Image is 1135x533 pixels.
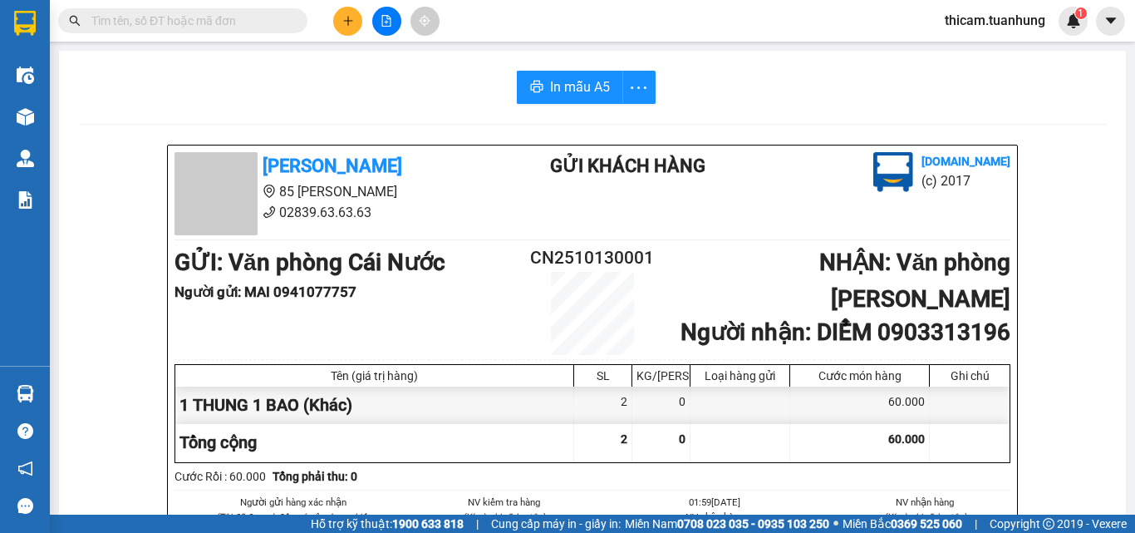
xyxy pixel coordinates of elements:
b: NHẬN : Văn phòng [PERSON_NAME] [819,249,1010,313]
button: caret-down [1096,7,1125,36]
span: environment [263,185,276,198]
img: logo-vxr [14,11,36,36]
div: 1 THUNG 1 BAO (Khác) [175,387,574,424]
span: | [975,515,977,533]
button: aim [410,7,440,36]
li: NV nhận hàng [840,495,1011,510]
li: 85 [PERSON_NAME] [174,181,484,202]
li: Người gửi hàng xác nhận [208,495,379,510]
button: more [622,71,656,104]
div: Tên (giá trị hàng) [179,369,569,382]
img: logo.jpg [873,152,913,192]
span: message [17,498,33,514]
span: 1 [1078,7,1083,19]
img: warehouse-icon [17,67,34,84]
span: Tổng cộng [179,432,257,452]
button: plus [333,7,362,36]
div: Loại hàng gửi [695,369,785,382]
span: 0 [679,432,685,446]
sup: 1 [1075,7,1087,19]
span: copyright [1043,518,1054,530]
b: [DOMAIN_NAME] [921,155,1010,168]
h2: CN2510130001 [523,244,662,272]
span: more [623,77,655,98]
strong: 0369 525 060 [891,517,962,531]
li: (c) 2017 [921,170,1010,191]
div: KG/[PERSON_NAME] [636,369,685,382]
i: (Kí và ghi rõ họ tên) [883,511,966,523]
span: file-add [381,15,392,27]
b: Gửi khách hàng [550,155,705,176]
li: 01:59[DATE] [629,495,800,510]
li: NV nhận hàng [629,510,800,525]
span: Miền Bắc [843,515,962,533]
span: In mẫu A5 [550,76,610,97]
b: GỬI : Văn phòng Cái Nước [174,249,445,276]
span: ⚪️ [833,521,838,527]
li: NV kiểm tra hàng [419,495,590,510]
span: caret-down [1103,13,1118,28]
span: Miền Nam [625,515,829,533]
span: 60.000 [888,432,925,446]
b: Tổng phải thu: 0 [273,470,357,483]
div: Cước món hàng [794,369,925,382]
div: 2 [574,387,632,424]
div: Ghi chú [934,369,1005,382]
img: warehouse-icon [17,108,34,126]
span: Cung cấp máy in - giấy in: [491,515,621,533]
span: 2 [621,432,627,446]
div: 0 [632,387,690,424]
span: question-circle [17,423,33,439]
div: SL [578,369,627,382]
span: phone [263,205,276,219]
span: | [476,515,479,533]
img: icon-new-feature [1066,13,1081,28]
strong: 0708 023 035 - 0935 103 250 [677,517,829,531]
span: aim [419,15,430,27]
img: warehouse-icon [17,385,34,402]
strong: 1900 633 818 [392,517,464,531]
input: Tìm tên, số ĐT hoặc mã đơn [91,12,287,30]
img: warehouse-icon [17,150,34,167]
div: 60.000 [790,387,930,424]
span: thicam.tuanhung [931,10,1059,31]
i: (Kí và ghi rõ họ tên) [462,511,545,523]
span: plus [342,15,354,27]
span: notification [17,461,33,476]
b: Người nhận : DIỂM 0903313196 [681,318,1010,346]
span: search [69,15,81,27]
div: Cước Rồi : 60.000 [174,467,266,486]
button: printerIn mẫu A5 [517,71,623,104]
b: [PERSON_NAME] [263,155,402,176]
button: file-add [372,7,401,36]
span: Hỗ trợ kỹ thuật: [311,515,464,533]
li: 02839.63.63.63 [174,202,484,223]
b: Người gửi : MAI 0941077757 [174,284,356,300]
img: solution-icon [17,191,34,209]
span: printer [530,80,543,96]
